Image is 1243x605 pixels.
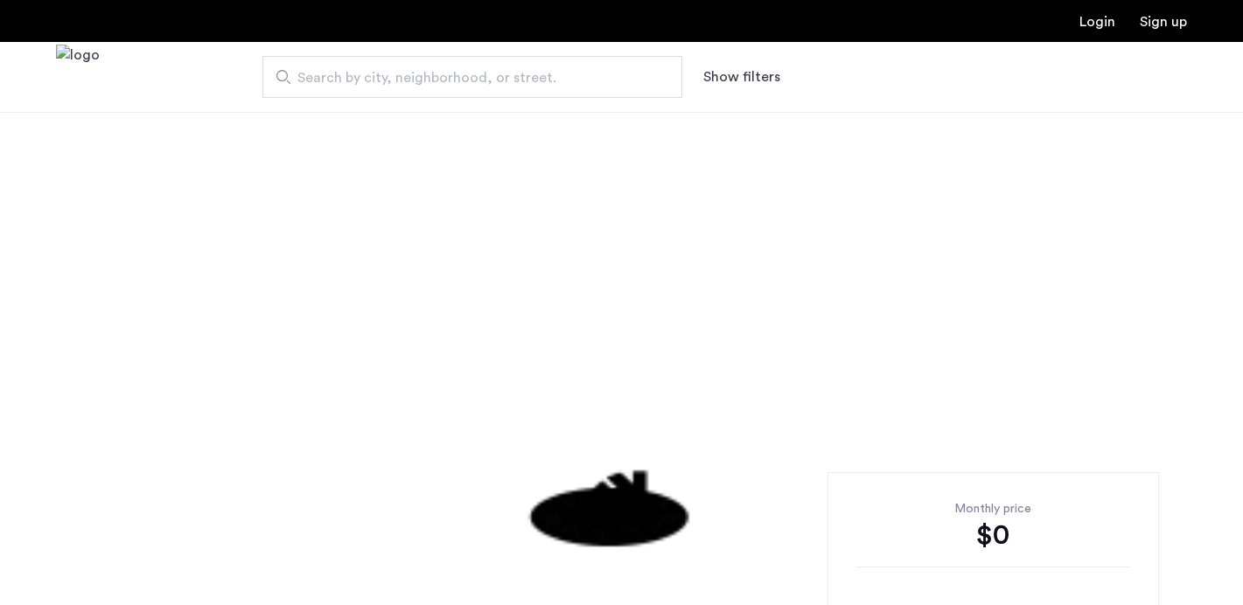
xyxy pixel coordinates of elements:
div: $0 [855,518,1131,553]
a: Registration [1140,15,1187,29]
input: Apartment Search [262,56,682,98]
div: Monthly price [855,500,1131,518]
button: Show or hide filters [703,66,780,87]
a: Cazamio Logo [56,45,100,110]
span: Search by city, neighborhood, or street. [297,67,633,88]
img: logo [56,45,100,110]
a: Login [1079,15,1115,29]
